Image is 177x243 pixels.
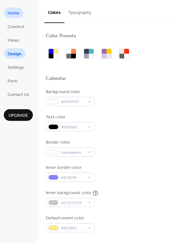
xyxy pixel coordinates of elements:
[61,124,84,131] span: #000000
[4,48,25,59] a: Design
[8,24,24,30] span: Connect
[8,92,29,98] span: Contact Us
[46,75,66,82] div: Calendar
[4,109,33,121] button: Upgrade
[46,190,91,196] div: Inner background color
[46,33,76,39] div: Color Presets
[4,62,28,72] a: Settings
[61,99,84,105] span: #FFFFFFFF
[4,89,33,99] a: Contact Us
[61,200,84,206] span: #C7C7C7FF
[4,75,21,86] a: Form
[8,51,21,57] span: Design
[8,37,19,44] span: Views
[4,35,23,45] a: Views
[8,78,17,85] span: Form
[46,164,93,171] div: Inner border color
[46,89,93,95] div: Background color
[46,114,93,121] div: Text color
[46,139,93,146] div: Border color
[4,8,23,18] a: Home
[61,175,84,181] span: #8782F6
[8,64,24,71] span: Settings
[61,149,84,156] span: transparent
[8,10,20,17] span: Home
[61,225,84,232] span: #FEEB85
[46,215,93,222] div: Default event color
[9,112,28,119] span: Upgrade
[4,21,28,32] a: Connect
